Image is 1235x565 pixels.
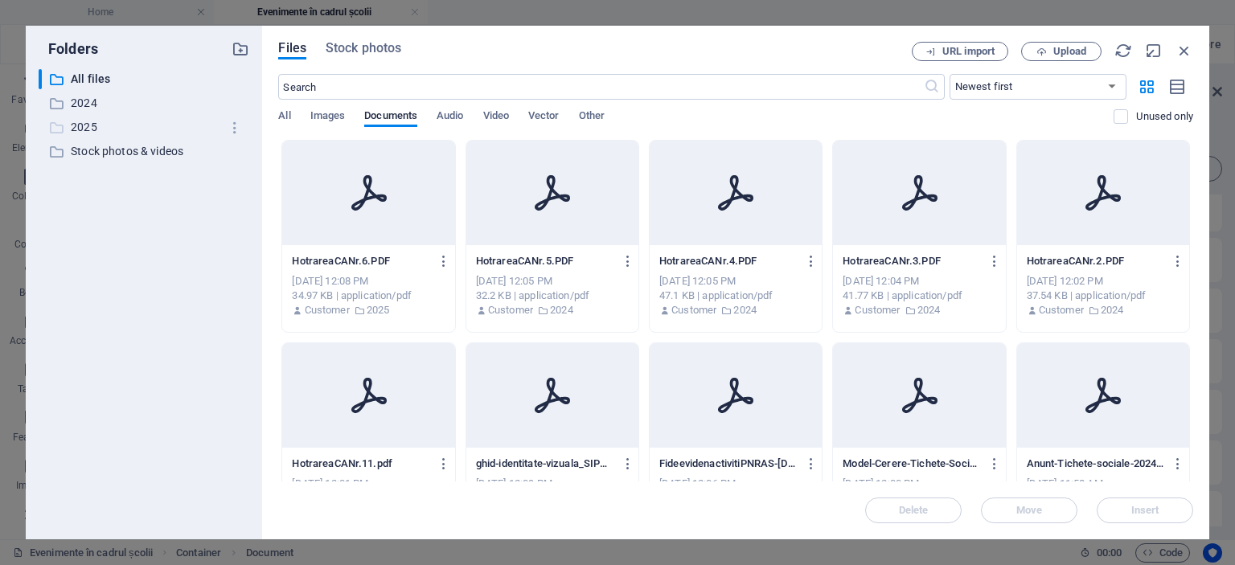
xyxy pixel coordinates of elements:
[1027,457,1165,471] p: Anunt-Tichete-sociale-2024-2025-ScoalaTatarani.pdf
[1114,42,1132,59] i: Reload
[1027,274,1180,289] div: [DATE] 12:02 PM
[364,106,417,129] span: Documents
[232,40,249,58] i: Create new folder
[71,142,220,161] p: Stock photos & videos
[733,303,757,317] p: 2024
[292,457,430,471] p: HotrareaCANr.11.pdf
[942,47,995,56] span: URL import
[476,477,629,491] div: [DATE] 12:09 PM
[659,254,798,268] p: HotrareaCANr.4.PDF
[292,254,430,268] p: HotrareaCANr.6.PDF
[528,106,560,129] span: Vector
[1053,47,1086,56] span: Upload
[39,69,42,89] div: ​
[1039,303,1084,317] p: Customer
[488,303,533,317] p: Customer
[1176,42,1193,59] i: Close
[39,39,98,59] p: Folders
[1021,42,1102,61] button: Upload
[71,118,220,137] p: 2025
[912,42,1008,61] button: URL import
[367,303,390,317] p: 2025
[71,94,220,113] p: 2024
[476,457,614,471] p: ghid-identitate-vizuala_SIPOCA35.pdf
[292,477,445,491] div: [DATE] 12:01 PM
[39,141,249,162] div: Stock photos & videos
[1136,109,1193,124] p: Displays only files that are not in use on the website. Files added during this session can still...
[483,106,509,129] span: Video
[917,303,941,317] p: 2024
[550,303,573,317] p: 2024
[278,106,290,129] span: All
[855,303,900,317] p: Customer
[326,39,401,58] span: Stock photos
[843,457,981,471] p: Model-Cerere-Tichete-Sociale2024-2025.pdf
[310,106,346,129] span: Images
[305,303,350,317] p: Customer
[843,254,981,268] p: HotrareaCANr.3.PDF
[659,477,812,491] div: [DATE] 12:06 PM
[278,74,923,100] input: Search
[659,274,812,289] div: [DATE] 12:05 PM
[671,303,716,317] p: Customer
[476,289,629,303] div: 32.2 KB | application/pdf
[659,289,812,303] div: 47.1 KB | application/pdf
[476,254,614,268] p: HotrareaCANr.5.PDF
[292,274,445,289] div: [DATE] 12:08 PM
[843,477,995,491] div: [DATE] 12:00 PM
[278,39,306,58] span: Files
[39,93,249,113] div: 2024
[843,289,995,303] div: 41.77 KB | application/pdf
[1027,477,1180,491] div: [DATE] 11:58 AM
[1027,289,1180,303] div: 37.54 KB | application/pdf
[476,274,629,289] div: [DATE] 12:05 PM
[1145,42,1163,59] i: Minimize
[71,70,220,88] p: All files
[437,106,463,129] span: Audio
[39,117,249,137] div: 2025
[843,274,995,289] div: [DATE] 12:04 PM
[292,289,445,303] div: 34.97 KB | application/pdf
[1101,303,1124,317] p: 2024
[579,106,605,129] span: Other
[659,457,798,471] p: FideevidenactivitiPNRAS-ianuarie2025.pdf
[1027,254,1165,268] p: HotrareaCANr.2.PDF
